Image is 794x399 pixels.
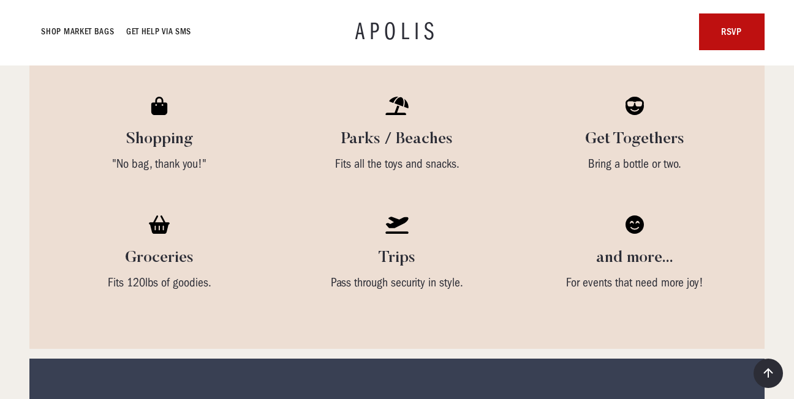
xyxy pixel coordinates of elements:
div: Fits 120lbs of goodies. [108,275,211,290]
h4: Shopping [126,130,193,149]
a: APOLIS [355,20,439,44]
h4: Get Togethers [585,130,684,149]
h4: Trips [379,248,415,268]
div: For events that need more joy! [566,275,703,290]
h4: Groceries [125,248,194,268]
div: "No bag, thank you!" [112,157,206,171]
a: rsvp [699,13,765,50]
a: Shop Market bags [42,24,115,39]
h4: Parks / Beaches [341,130,453,149]
div: Fits all the toys and snacks. [335,157,459,171]
div: Bring a bottle or two. [588,157,681,171]
div: Pass through security in style. [331,275,463,290]
h4: and more... [596,248,673,268]
a: GET HELP VIA SMS [127,24,192,39]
